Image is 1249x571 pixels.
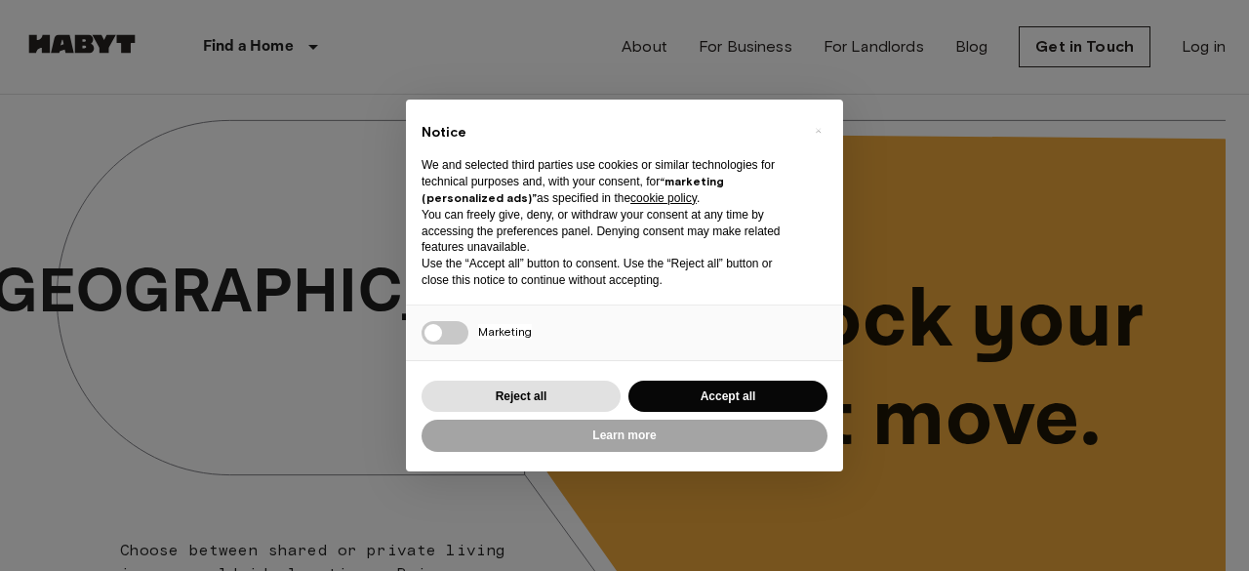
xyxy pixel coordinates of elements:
[630,191,697,205] a: cookie policy
[422,123,796,143] h2: Notice
[422,256,796,289] p: Use the “Accept all” button to consent. Use the “Reject all” button or close this notice to conti...
[478,324,532,339] span: Marketing
[422,381,621,413] button: Reject all
[422,174,724,205] strong: “marketing (personalized ads)”
[802,115,833,146] button: Close this notice
[815,119,822,143] span: ×
[422,207,796,256] p: You can freely give, deny, or withdraw your consent at any time by accessing the preferences pane...
[422,420,827,452] button: Learn more
[422,157,796,206] p: We and selected third parties use cookies or similar technologies for technical purposes and, wit...
[628,381,827,413] button: Accept all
